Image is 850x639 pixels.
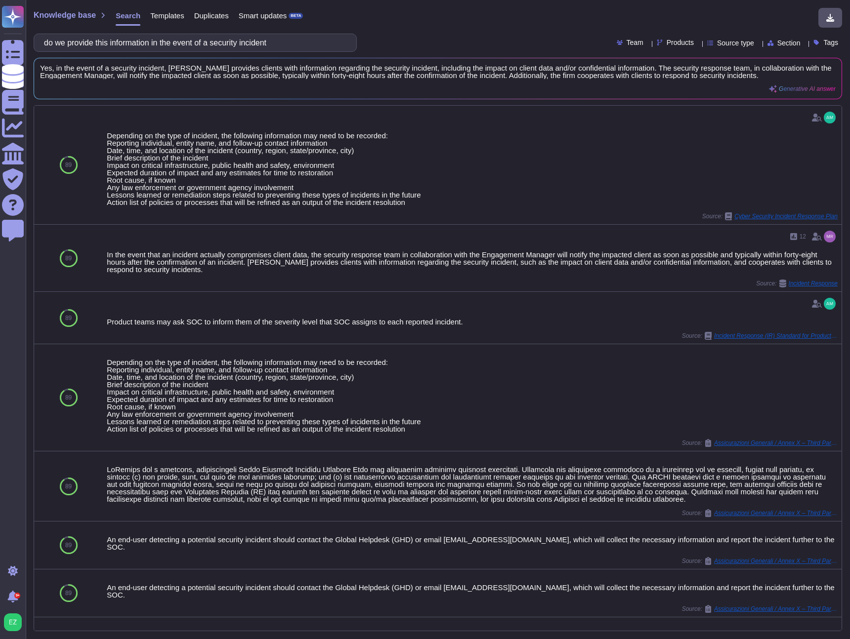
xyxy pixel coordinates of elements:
span: Knowledge base [34,11,96,19]
span: 89 [65,483,72,489]
span: Source: [756,280,838,287]
span: 89 [65,255,72,261]
span: Products [667,39,694,46]
div: BETA [289,13,303,19]
span: Team [627,39,643,46]
span: Smart updates [239,12,287,19]
span: 89 [65,590,72,596]
div: LoRemips dol s ametcons, adipiscingeli Seddo Eiusmodt Incididu Utlabore Etdo mag aliquaenim admin... [107,466,838,503]
span: Source: [682,439,838,447]
span: 89 [65,315,72,321]
span: 12 [800,234,806,240]
span: Yes, in the event of a security incident, [PERSON_NAME] provides clients with information regardi... [40,64,836,79]
span: Templates [150,12,184,19]
span: Source: [702,212,838,220]
span: Source: [682,605,838,613]
img: user [824,231,836,242]
img: user [824,112,836,123]
span: Assicurazioni Generali / Annex X – Third Parties Security Exhibits [PERSON_NAME] v1.1 (2) [714,606,838,612]
div: Depending on the type of incident, the following information may need to be recorded: Reporting i... [107,359,838,433]
span: Assicurazioni Generali / Annex X – Third Parties Security Exhibits [PERSON_NAME] v1.1 (2) [714,510,838,516]
img: user [4,613,22,631]
div: Depending on the type of incident, the following information may need to be recorded: Reporting i... [107,132,838,206]
span: 89 [65,395,72,400]
span: Source type [717,40,754,46]
button: user [2,611,29,633]
div: An end-user detecting a potential security incident should contact the Global Helpdesk (GHD) or e... [107,536,838,551]
span: Incident Response (IR) Standard for Product Teams [714,333,838,339]
span: Duplicates [194,12,229,19]
span: Source: [682,557,838,565]
div: 9+ [14,593,20,599]
div: An end-user detecting a potential security incident should contact the Global Helpdesk (GHD) or e... [107,584,838,599]
span: 89 [65,162,72,168]
span: 89 [65,542,72,548]
span: Source: [682,509,838,517]
span: Tags [823,39,838,46]
img: user [824,298,836,310]
span: Cyber Security Incident Response Plan [734,213,838,219]
span: Assicurazioni Generali / Annex X – Third Parties Security Exhibits [PERSON_NAME] v1.1 (2) [714,440,838,446]
span: Incident Response [789,280,838,286]
span: Section [777,40,801,46]
span: Search [116,12,140,19]
span: Generative AI answer [779,86,836,92]
div: Product teams may ask SOC to inform them of the severity level that SOC assigns to each reported ... [107,318,838,325]
div: In the event that an incident actually compromises client data, the security response team in col... [107,251,838,273]
span: Assicurazioni Generali / Annex X – Third Parties Security Exhibits [PERSON_NAME] v1.1 (2) [714,558,838,564]
input: Search a question or template... [39,34,346,51]
span: Source: [682,332,838,340]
